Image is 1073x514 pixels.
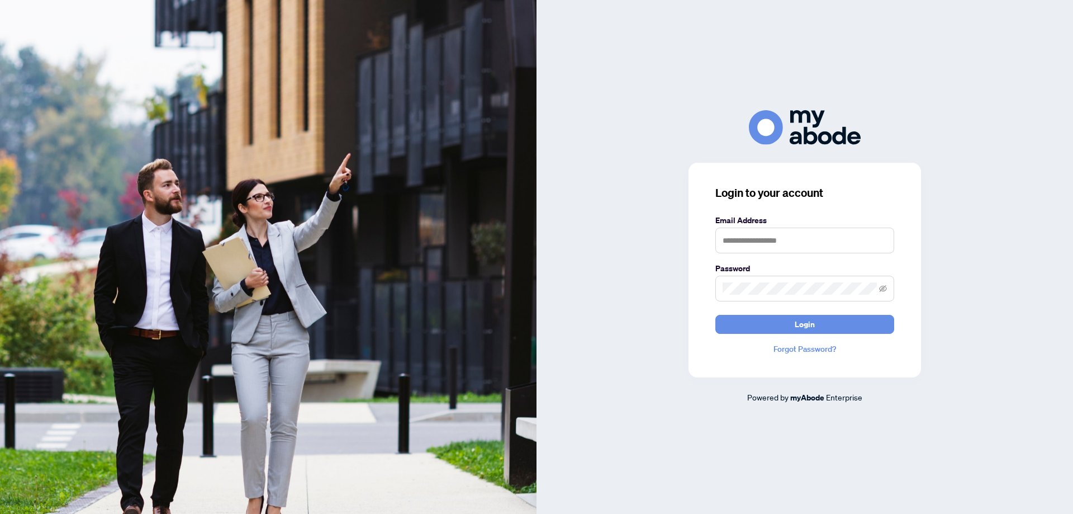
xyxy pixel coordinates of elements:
[747,392,789,402] span: Powered by
[795,315,815,333] span: Login
[790,392,824,404] a: myAbode
[715,185,894,201] h3: Login to your account
[879,285,887,293] span: eye-invisible
[715,262,894,275] label: Password
[826,392,862,402] span: Enterprise
[715,315,894,334] button: Login
[749,110,861,144] img: ma-logo
[715,214,894,227] label: Email Address
[715,343,894,355] a: Forgot Password?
